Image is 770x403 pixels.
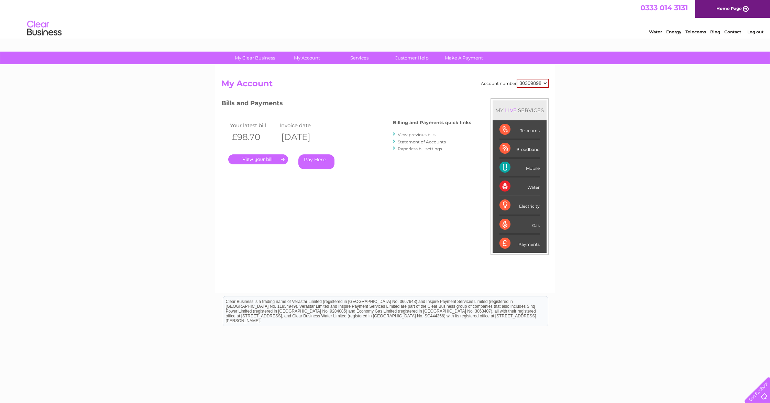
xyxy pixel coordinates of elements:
div: Gas [499,215,540,234]
a: . [228,154,288,164]
a: View previous bills [398,132,436,137]
th: £98.70 [228,130,278,144]
a: Pay Here [298,154,334,169]
th: [DATE] [278,130,327,144]
a: Water [649,29,662,34]
a: Statement of Accounts [398,139,446,144]
div: Payments [499,234,540,253]
a: Blog [710,29,720,34]
a: Log out [747,29,763,34]
div: Telecoms [499,120,540,139]
div: LIVE [504,107,518,113]
td: Your latest bill [228,121,278,130]
h4: Billing and Payments quick links [393,120,471,125]
a: Services [331,52,388,64]
div: Water [499,177,540,196]
div: Broadband [499,139,540,158]
div: Electricity [499,196,540,215]
div: MY SERVICES [493,100,547,120]
a: Make A Payment [436,52,492,64]
td: Invoice date [278,121,327,130]
a: 0333 014 3131 [640,3,688,12]
img: logo.png [27,18,62,39]
a: Telecoms [685,29,706,34]
a: Energy [666,29,681,34]
a: Customer Help [383,52,440,64]
div: Account number [481,79,549,88]
a: My Account [279,52,335,64]
a: My Clear Business [227,52,283,64]
a: Contact [724,29,741,34]
a: Paperless bill settings [398,146,442,151]
h2: My Account [221,79,549,92]
div: Mobile [499,158,540,177]
h3: Bills and Payments [221,98,471,110]
div: Clear Business is a trading name of Verastar Limited (registered in [GEOGRAPHIC_DATA] No. 3667643... [223,4,548,33]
